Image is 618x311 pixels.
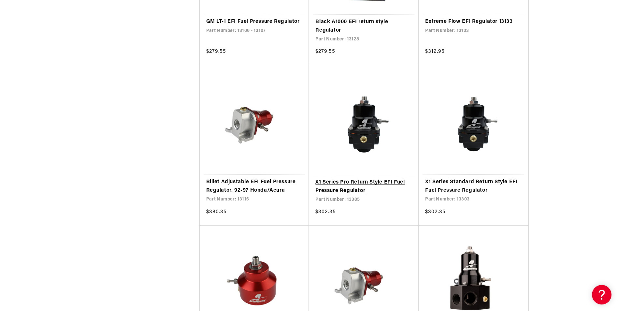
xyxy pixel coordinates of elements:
a: Billet Adjustable EFI Fuel Pressure Regulator, 92-97 Honda/Acura [206,178,303,195]
a: GM LT-1 EFI Fuel Pressure Regulator [206,18,303,26]
a: X1 Series Standard Return Style EFI Fuel Pressure Regulator [425,178,522,195]
a: X1 Series Pro Return Style EFI Fuel Pressure Regulator [315,178,412,195]
a: Black A1000 EFI return style Regulator [315,18,412,35]
a: Extreme Flow EFI Regulator 13133 [425,18,522,26]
